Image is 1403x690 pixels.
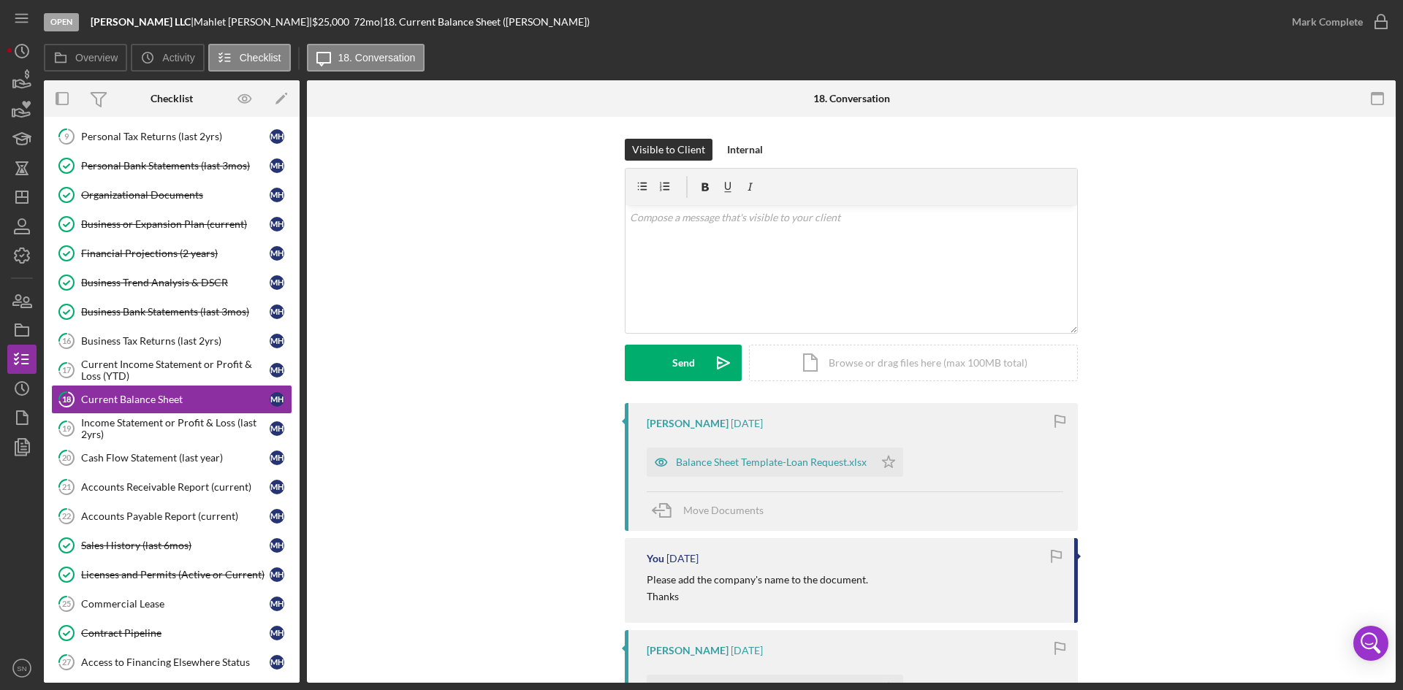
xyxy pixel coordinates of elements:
[62,657,72,667] tspan: 27
[81,569,270,580] div: Licenses and Permits (Active or Current)
[270,246,284,261] div: M H
[62,482,71,491] tspan: 21
[270,334,284,348] div: M H
[131,44,204,72] button: Activity
[270,158,284,173] div: M H
[270,451,284,465] div: M H
[81,131,270,142] div: Personal Tax Returns (last 2yrs)
[51,589,292,618] a: 25Commercial LeaseMH
[312,15,349,28] span: $25,000
[51,356,292,385] a: 17Current Income Statement or Profit & Loss (YTD)MH
[51,385,292,414] a: 18Current Balance SheetMH
[51,122,292,151] a: 9Personal Tax Returns (last 2yrs)MH
[51,414,292,443] a: 19Income Statement or Profit & Loss (last 2yrs)MH
[64,131,69,141] tspan: 9
[270,304,284,319] div: M H
[51,326,292,356] a: 16Business Tax Returns (last 2yrs)MH
[354,16,380,28] div: 72 mo
[7,653,37,683] button: SN
[81,248,270,259] div: Financial Projections (2 years)
[51,648,292,677] a: 27Access to Financing Elsewhere StatusMH
[51,618,292,648] a: Contract PipelineMH
[270,363,284,377] div: M H
[731,645,763,656] time: 2025-08-11 02:43
[270,509,284,524] div: M H
[307,44,425,72] button: 18. Conversation
[270,597,284,611] div: M H
[270,188,284,202] div: M H
[1353,626,1388,661] div: Open Intercom Messenger
[647,448,903,477] button: Balance Sheet Template-Loan Request.xlsx
[17,664,26,672] text: SN
[51,443,292,472] a: 20Cash Flow Statement (last year)MH
[51,502,292,531] a: 22Accounts Payable Report (current)MH
[81,510,270,522] div: Accounts Payable Report (current)
[81,598,270,610] div: Commercial Lease
[683,504,764,516] span: Move Documents
[62,453,72,462] tspan: 20
[81,540,270,551] div: Sales History (last 6mos)
[81,160,270,172] div: Personal Bank Statements (last 3mos)
[81,394,270,405] div: Current Balance Sheet
[62,336,72,345] tspan: 16
[647,572,868,588] p: Please add the company's name to the document.
[81,189,270,201] div: Organizational Documents
[1292,7,1363,37] div: Mark Complete
[51,151,292,180] a: Personal Bank Statements (last 3mos)MH
[194,16,312,28] div: Mahlet [PERSON_NAME] |
[62,394,71,404] tspan: 18
[62,423,72,433] tspan: 19
[81,335,270,347] div: Business Tax Returns (last 2yrs)
[731,418,763,429] time: 2025-08-26 02:00
[44,13,79,31] div: Open
[51,297,292,326] a: Business Bank Statements (last 3mos)MH
[44,44,127,72] button: Overview
[81,277,270,288] div: Business Trend Analysis & DSCR
[81,481,270,493] div: Accounts Receivable Report (current)
[81,218,270,230] div: Business or Expansion Plan (current)
[91,15,191,28] b: [PERSON_NAME] LLC
[62,511,71,521] tspan: 22
[625,139,712,161] button: Visible to Client
[676,456,867,468] div: Balance Sheet Template-Loan Request.xlsx
[51,210,292,239] a: Business or Expansion Plan (current)MH
[51,239,292,268] a: Financial Projections (2 years)MH
[647,492,778,529] button: Move Documents
[270,275,284,290] div: M H
[647,553,664,564] div: You
[338,52,416,64] label: 18. Conversation
[270,392,284,407] div: M H
[75,52,118,64] label: Overview
[813,93,890,104] div: 18. Conversation
[81,417,270,440] div: Income Statement or Profit & Loss (last 2yrs)
[162,52,194,64] label: Activity
[81,452,270,464] div: Cash Flow Statement (last year)
[208,44,291,72] button: Checklist
[51,472,292,502] a: 21Accounts Receivable Report (current)MH
[270,626,284,640] div: M H
[647,418,729,429] div: [PERSON_NAME]
[270,129,284,144] div: M H
[51,531,292,560] a: Sales History (last 6mos)MH
[647,645,729,656] div: [PERSON_NAME]
[270,217,284,231] div: M H
[81,306,270,318] div: Business Bank Statements (last 3mos)
[91,16,194,28] div: |
[270,655,284,670] div: M H
[240,52,281,64] label: Checklist
[632,139,705,161] div: Visible to Client
[81,627,270,639] div: Contract Pipeline
[151,93,193,104] div: Checklist
[51,180,292,210] a: Organizational DocumentsMH
[81,359,270,382] div: Current Income Statement or Profit & Loss (YTD)
[720,139,770,161] button: Internal
[666,553,699,564] time: 2025-08-25 21:08
[270,421,284,436] div: M H
[727,139,763,161] div: Internal
[81,656,270,668] div: Access to Financing Elsewhere Status
[1277,7,1396,37] button: Mark Complete
[380,16,590,28] div: | 18. Current Balance Sheet ([PERSON_NAME])
[51,560,292,589] a: Licenses and Permits (Active or Current)MH
[270,480,284,494] div: M H
[51,268,292,297] a: Business Trend Analysis & DSCRMH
